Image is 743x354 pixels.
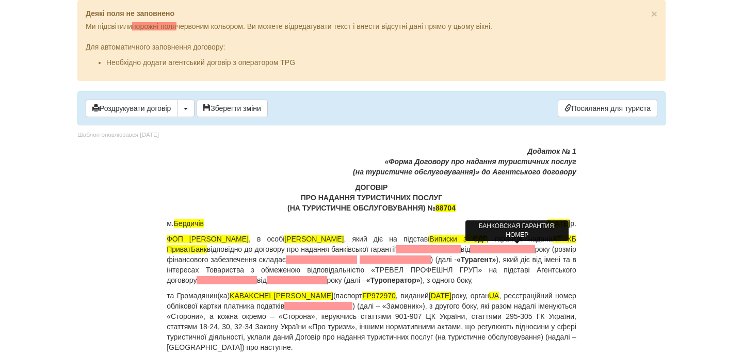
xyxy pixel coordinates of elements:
[167,218,204,229] span: м.
[489,292,499,300] span: UA
[86,100,177,117] button: Роздрукувати договір
[174,219,204,228] span: Бердичів
[366,276,421,284] b: «Туроператор»
[651,8,657,20] span: ×
[167,291,576,352] p: та Громадянин(ка) (паспорт , виданий року, орган , реєстраційний номер облікової картки платника ...
[197,100,268,117] button: Зберегти зміни
[465,220,569,241] div: БАНКОВСКАЯ ГАРАНТИЯ: НОМЕР
[435,204,456,212] span: 88704
[429,235,486,243] span: Виписки з ЄДР
[651,8,657,19] button: Close
[77,131,159,139] div: Шаблон оновлювався [DATE]
[167,234,576,285] p: , в особі , який діє на підставі , гарантія надана відповідно до договору про надання банківської...
[86,31,657,68] div: Для автоматичного заповнення договору:
[230,292,333,300] span: KABAKCHEI [PERSON_NAME]
[457,255,496,264] b: «Турагент»
[362,292,396,300] span: FP972970
[353,147,576,176] i: Додаток № 1 «Форма Договору про надання туристичних послуг (на туристичне обслуговування)» до Аге...
[86,8,657,19] p: Деякі поля не заповнено
[86,21,657,31] p: Ми підсвітили червоним кольором. Ви можете відредагувати текст і внести відсутні дані прямо у цьо...
[558,100,657,117] a: Посилання для туриста
[167,235,249,243] span: ФОП [PERSON_NAME]
[132,22,176,30] span: порожні поля
[106,57,657,68] li: Необхідно додати агентський договір з оператором TPG
[429,292,451,300] span: [DATE]
[167,182,576,213] p: ДОГОВІР ПРО НАДАННЯ ТУРИСТИЧНИХ ПОСЛУГ (НА ТУРИСТИЧНЕ ОБСЛУГОВУВАННЯ) №
[284,235,344,243] span: [PERSON_NAME]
